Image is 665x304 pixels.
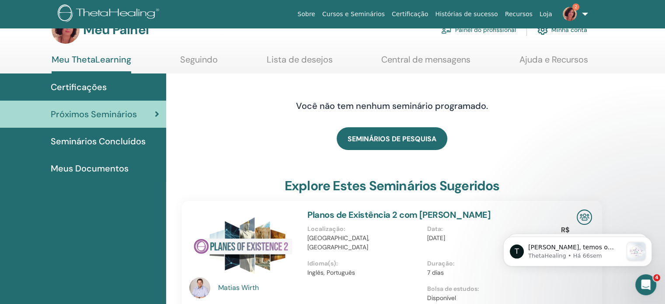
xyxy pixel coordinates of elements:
[58,4,162,24] img: logo.png
[294,6,318,22] a: Sobre
[348,134,436,143] font: SEMINÁRIOS DE PESQUISA
[189,277,210,298] img: default.jpg
[519,54,588,71] a: Ajuda e Recursos
[344,225,345,233] font: :
[189,210,297,280] img: Planos de Existência 2
[427,269,444,276] font: 7 dias
[540,10,552,17] font: Loja
[307,269,355,276] font: Inglês, Português
[441,20,516,39] a: Painel do profissional
[52,54,131,73] a: Meu ThetaLearning
[427,259,453,267] font: Duração
[51,81,107,93] font: Certificações
[51,108,137,120] font: Próximos Seminários
[432,6,501,22] a: Histórias de sucesso
[51,136,146,147] font: Seminários Concluídos
[427,285,477,293] font: Bolsa de estudos
[505,10,533,17] font: Recursos
[285,177,500,194] font: explore estes seminários sugeridos
[536,6,556,22] a: Loja
[307,209,491,220] a: Planos de Existência 2 com [PERSON_NAME]
[537,22,548,37] img: cog.svg
[577,210,592,225] img: Seminário Presencial
[307,234,369,251] font: [GEOGRAPHIC_DATA], [GEOGRAPHIC_DATA]
[267,54,333,71] a: Lista de desejos
[218,283,299,293] a: Matias Wirth
[388,6,432,22] a: Certificação
[38,24,131,214] font: [PERSON_NAME], temos o prazer de anunciar nosso próximo Webinar AO VIVO com Vianna, "Eleve Sua Vi...
[267,54,333,65] font: Lista de desejos
[52,16,80,44] img: default.jpg
[381,54,470,65] font: Central de mensagens
[427,294,456,302] font: Disponível
[574,4,577,10] font: 2
[427,225,441,233] font: Data
[180,54,218,71] a: Seguindo
[392,10,428,17] font: Certificação
[336,259,338,267] font: :
[441,26,452,34] img: chalkboard-teacher.svg
[435,10,498,17] font: Histórias de sucesso
[322,10,385,17] font: Cursos e Seminários
[307,259,336,267] font: Idioma(s)
[490,219,665,280] iframe: Mensagem de notificações de intercomunicação
[635,274,656,295] iframe: Chat ao vivo do Intercom
[38,33,111,40] font: ThetaHealing • Há 66sem
[296,100,488,112] font: Você não tem nenhum seminário programado.
[551,26,587,34] font: Minha conta
[455,26,516,34] font: Painel do profissional
[453,259,455,267] font: :
[427,234,445,242] font: [DATE]
[307,225,344,233] font: Localização
[441,225,443,233] font: :
[180,54,218,65] font: Seguindo
[241,283,259,292] font: Wirth
[218,283,240,292] font: Matias
[38,33,132,41] p: Mensagem do ThetaHealing, enviada Há 66sem
[655,275,658,280] font: 4
[501,6,536,22] a: Recursos
[337,127,447,150] a: SEMINÁRIOS DE PESQUISA
[319,6,388,22] a: Cursos e Seminários
[519,54,588,65] font: Ajuda e Recursos
[477,285,479,293] font: :
[297,10,315,17] font: Sobre
[381,54,470,71] a: Central de mensagens
[563,7,577,21] img: default.jpg
[51,163,129,174] font: Meus Documentos
[52,54,131,65] font: Meu ThetaLearning
[537,20,587,39] a: Minha conta
[83,21,149,38] font: Meu Painel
